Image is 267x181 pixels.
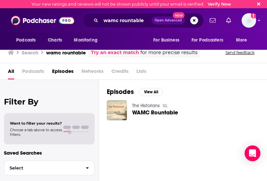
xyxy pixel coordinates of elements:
span: Credits [111,66,129,79]
h2: Episodes [107,88,134,96]
a: Try an exact match [91,49,139,56]
a: WAMC Rountable [132,110,178,115]
div: Your new ratings and reviews will not be shown publicly until your email is verified. [31,2,231,7]
span: Logged in as workman-publicity [242,13,256,28]
button: open menu [187,34,233,46]
h3: Search [22,49,38,56]
h2: Filter By [4,97,95,106]
span: Lists [136,66,146,79]
a: Show notifications dropdown [223,15,234,26]
svg: Email not verified [251,13,256,18]
p: Saved Searches [4,150,95,156]
h3: wamc rountable [46,49,86,56]
span: for more precise results [140,49,197,56]
a: Episodes [52,66,74,79]
a: All [8,66,14,79]
span: Open Advanced [155,19,182,22]
span: Choose a tab above to access filters. [10,128,62,137]
button: open menu [12,34,44,46]
img: Podchaser - Follow, Share and Rate Podcasts [11,14,74,27]
button: View All [139,88,163,96]
span: Want to filter your results? [10,121,62,126]
span: Podcasts [16,36,36,45]
span: Monitoring [74,36,97,45]
span: Select [4,166,80,170]
a: Verify Now [208,2,231,7]
button: open menu [69,34,106,46]
span: Networks [81,66,104,79]
button: Show profile menu [242,13,256,28]
span: For Business [153,36,179,45]
div: Search podcasts, credits, & more... [83,13,204,28]
img: WAMC Rountable [107,100,127,120]
span: Charts [48,36,62,45]
button: Send feedback [223,50,256,55]
span: New [173,12,185,18]
div: Open Intercom Messenger [245,145,260,161]
a: EpisodesView All [107,88,163,96]
span: Podcasts [22,66,44,79]
img: User Profile [242,13,256,28]
a: Charts [44,34,66,46]
button: Open AdvancedNew [152,16,185,24]
a: The Historians [132,103,160,108]
button: open menu [149,34,188,46]
input: Search podcasts, credits, & more... [101,15,152,26]
a: Show notifications dropdown [207,15,218,26]
span: For Podcasters [192,36,223,45]
button: Select [4,161,95,175]
span: More [236,36,247,45]
button: open menu [231,34,255,46]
